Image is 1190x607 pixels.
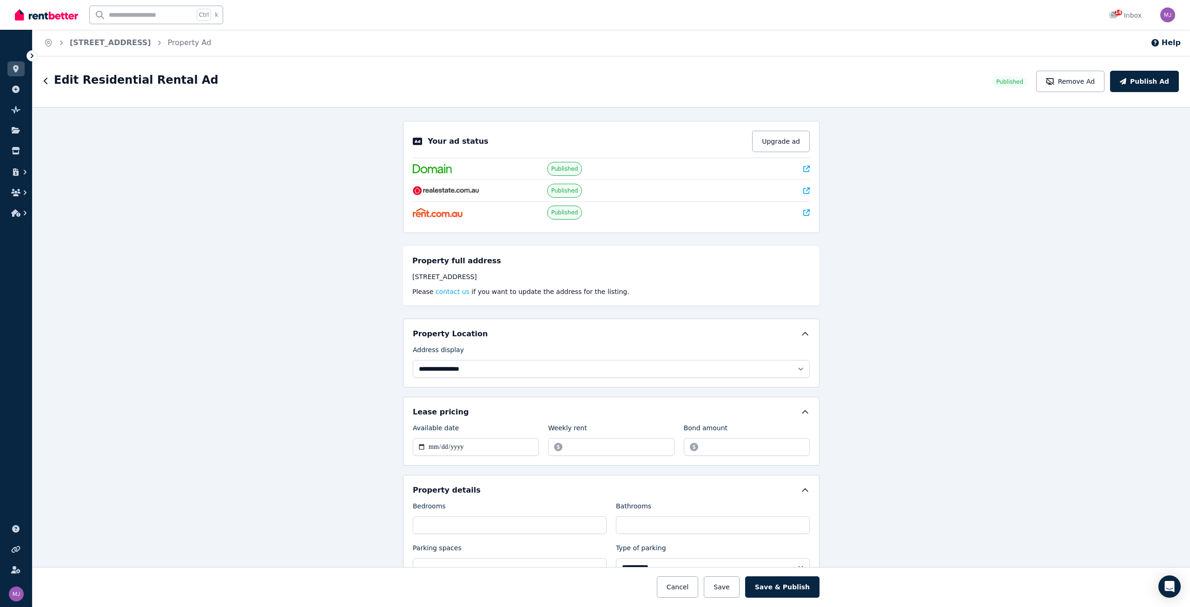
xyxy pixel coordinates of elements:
h5: Lease pricing [413,407,469,418]
span: Published [996,78,1023,86]
p: Your ad status [428,136,488,147]
h5: Property full address [412,255,501,267]
span: Ctrl [197,9,211,21]
img: Rent.com.au [413,208,463,217]
button: Help [1150,37,1181,48]
label: Parking spaces [413,543,462,556]
span: k [215,11,218,19]
a: Property Ad [168,38,212,47]
h1: Edit Residential Rental Ad [54,73,218,87]
img: RentBetter [15,8,78,22]
button: Remove Ad [1036,71,1104,92]
label: Bathrooms [616,501,651,514]
label: Type of parking [616,543,666,556]
h5: Property details [413,485,481,496]
button: Save & Publish [745,576,820,598]
button: contact us [436,287,469,296]
label: Available date [413,423,459,436]
span: Published [551,165,578,173]
span: Published [551,187,578,194]
div: Inbox [1109,11,1142,20]
span: 14 [1115,10,1122,15]
label: Weekly rent [548,423,587,436]
label: Bond amount [684,423,727,436]
label: Bedrooms [413,501,446,514]
button: Upgrade ad [752,131,810,152]
a: [STREET_ADDRESS] [70,38,151,47]
button: Save [704,576,739,598]
button: Publish Ad [1110,71,1179,92]
nav: Breadcrumb [33,30,222,56]
img: Michael Josefski [1160,7,1175,22]
img: RealEstate.com.au [413,186,479,195]
img: Domain.com.au [413,164,452,173]
div: Open Intercom Messenger [1158,575,1181,598]
img: Michael Josefski [9,587,24,601]
label: Address display [413,345,464,358]
h5: Property Location [413,328,488,340]
button: Cancel [657,576,698,598]
div: [STREET_ADDRESS] [412,272,810,281]
p: Please if you want to update the address for the listing. [412,287,810,296]
span: Published [551,209,578,216]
